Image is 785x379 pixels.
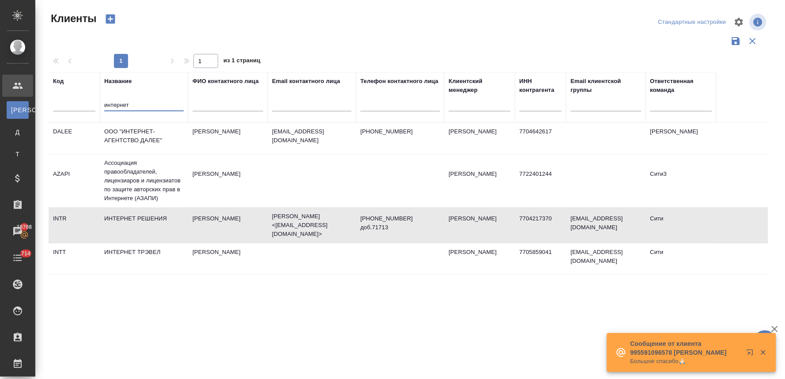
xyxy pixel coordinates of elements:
p: Сообщение от клиента 995591096578 [PERSON_NAME] [630,339,741,357]
button: Сохранить фильтры [728,33,744,49]
td: ООО "ИНТЕРНЕТ-АГЕНТСТВО ДАЛЕЕ" [100,123,188,154]
button: Создать [100,11,121,27]
td: [PERSON_NAME] [188,165,268,196]
td: [PERSON_NAME] [444,165,515,196]
td: [PERSON_NAME] [444,210,515,241]
td: ИНТЕРНЕТ ТРЭВЕЛ [100,243,188,274]
td: [PERSON_NAME] [444,243,515,274]
td: 7722401244 [515,165,566,196]
td: INTT [49,243,100,274]
td: 7704217370 [515,210,566,241]
span: 18708 [11,223,37,231]
div: Ответственная команда [650,77,712,95]
a: Т [7,145,29,163]
span: Посмотреть информацию [750,14,768,30]
span: Т [11,150,24,159]
div: Email контактного лица [272,77,340,86]
p: [PHONE_NUMBER] [360,127,440,136]
td: [PERSON_NAME] [188,123,268,154]
div: split button [656,15,728,29]
a: Д [7,123,29,141]
span: Настроить таблицу [728,11,750,33]
div: Название [104,77,132,86]
div: Телефон контактного лица [360,77,439,86]
td: [PERSON_NAME] [646,123,717,154]
td: [EMAIL_ADDRESS][DOMAIN_NAME] [566,210,646,241]
div: ИНН контрагента [520,77,562,95]
button: 🙏 [754,330,776,352]
span: 714 [16,249,36,258]
div: ФИО контактного лица [193,77,259,86]
span: из 1 страниц [224,55,261,68]
button: Сбросить фильтры [744,33,761,49]
td: Сити [646,243,717,274]
p: [PERSON_NAME] <[EMAIL_ADDRESS][DOMAIN_NAME]> [272,212,352,239]
span: Клиенты [49,11,96,26]
td: DALEE [49,123,100,154]
td: [PERSON_NAME] [188,210,268,241]
td: Ассоциация правообладателей, лицензиаров и лицензиатов по защите авторских прав в Интернете (АЗАПИ) [100,154,188,207]
td: 7704642617 [515,123,566,154]
td: 7705859041 [515,243,566,274]
span: [PERSON_NAME] [11,106,24,114]
span: Д [11,128,24,136]
button: Открыть в новой вкладке [741,344,762,365]
td: AZAPI [49,165,100,196]
a: [PERSON_NAME] [7,101,29,119]
a: 18708 [2,220,33,243]
td: [EMAIL_ADDRESS][DOMAIN_NAME] [566,243,646,274]
td: [PERSON_NAME] [188,243,268,274]
td: Сити [646,210,717,241]
a: 714 [2,247,33,269]
p: [EMAIL_ADDRESS][DOMAIN_NAME] [272,127,352,145]
td: ИНТЕРНЕТ РЕШЕНИЯ [100,210,188,241]
td: [PERSON_NAME] [444,123,515,154]
div: Клиентский менеджер [449,77,511,95]
div: Email клиентской группы [571,77,641,95]
p: Большое спасибо🙏🏻 [630,357,741,366]
p: [PHONE_NUMBER] доб.71713 [360,214,440,232]
button: Закрыть [754,349,772,356]
div: Код [53,77,64,86]
td: Сити3 [646,165,717,196]
td: INTR [49,210,100,241]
